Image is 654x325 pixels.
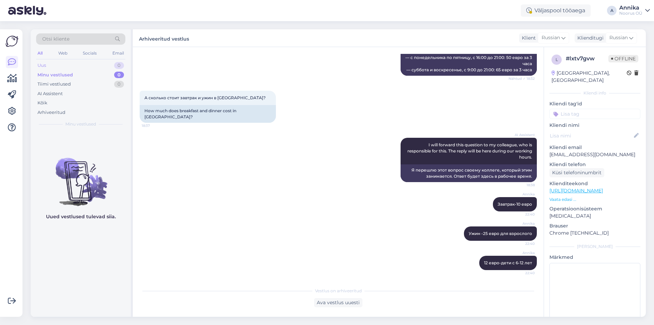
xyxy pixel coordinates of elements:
div: A [607,6,617,15]
p: [MEDICAL_DATA] [549,212,640,220]
p: Uued vestlused tulevad siia. [46,213,116,220]
div: Web [57,49,69,58]
span: Annika [509,250,535,255]
span: 18:37 [142,123,167,128]
div: 0 [114,62,124,69]
input: Lisa tag [549,109,640,119]
div: Klienditugi [575,34,604,42]
span: Завтрак-10 евро [498,202,532,207]
div: Küsi telefoninumbrit [549,168,604,177]
span: 22:40 [509,241,535,246]
span: Russian [609,34,628,42]
div: 0 [114,81,124,88]
span: Otsi kliente [42,35,69,43]
p: Kliendi nimi [549,122,640,129]
span: I will forward this question to my colleague, who is responsible for this. The reply will be here... [407,142,533,160]
p: Chrome [TECHNICAL_ID] [549,230,640,237]
div: Klient [519,34,536,42]
p: Kliendi email [549,144,640,151]
img: No chats [31,146,131,207]
span: 12 евро-дети с 6-12 лет [484,260,532,265]
span: l [556,57,558,62]
div: Kõik [37,100,47,106]
span: Annika [509,221,535,226]
div: Arhiveeritud [37,109,65,116]
div: Email [111,49,125,58]
div: Noorus OÜ [619,11,642,16]
div: Kliendi info [549,90,640,96]
img: Askly Logo [5,35,18,48]
span: Offline [608,55,638,62]
a: AnnikaNoorus OÜ [619,5,650,16]
div: Tiimi vestlused [37,81,71,88]
div: Uus [37,62,46,69]
span: Minu vestlused [65,121,96,127]
div: AI Assistent [37,90,63,97]
div: 0 [114,72,124,78]
span: А сколько стоит завтрак и ужин в [GEOGRAPHIC_DATA]? [144,95,266,100]
span: Vestlus on arhiveeritud [315,288,362,294]
div: [GEOGRAPHIC_DATA], [GEOGRAPHIC_DATA] [551,70,627,84]
span: 22:40 [509,212,535,217]
p: Kliendi tag'id [549,100,640,107]
div: How much does breakfast and dinner cost in [GEOGRAPHIC_DATA]? [140,105,276,123]
label: Arhiveeritud vestlus [139,33,189,43]
div: Minu vestlused [37,72,73,78]
p: [EMAIL_ADDRESS][DOMAIN_NAME] [549,151,640,158]
div: [PERSON_NAME] [549,243,640,250]
span: Ужин -25 евро для взрослого [469,231,532,236]
span: 18:38 [509,182,535,188]
input: Lisa nimi [550,132,633,139]
span: Russian [542,34,560,42]
div: All [36,49,44,58]
p: Kliendi telefon [549,161,640,168]
span: Annika [509,192,535,197]
div: Socials [81,49,98,58]
p: Märkmed [549,254,640,261]
div: Väljaspool tööaega [521,4,591,17]
span: Nähtud ✓ 18:32 [509,76,535,81]
span: AI Assistent [509,132,535,137]
p: Vaata edasi ... [549,196,640,203]
p: Klienditeekond [549,180,640,187]
p: Brauser [549,222,640,230]
a: [URL][DOMAIN_NAME] [549,188,603,194]
div: Я перешлю этот вопрос своему коллеге, который этим занимается. Ответ будет здесь в рабочее время. [401,164,537,182]
div: Annika [619,5,642,11]
p: Operatsioonisüsteem [549,205,640,212]
div: # lxtv7gvw [566,55,608,63]
div: Ava vestlus uuesti [314,298,362,307]
span: 22:40 [509,270,535,276]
